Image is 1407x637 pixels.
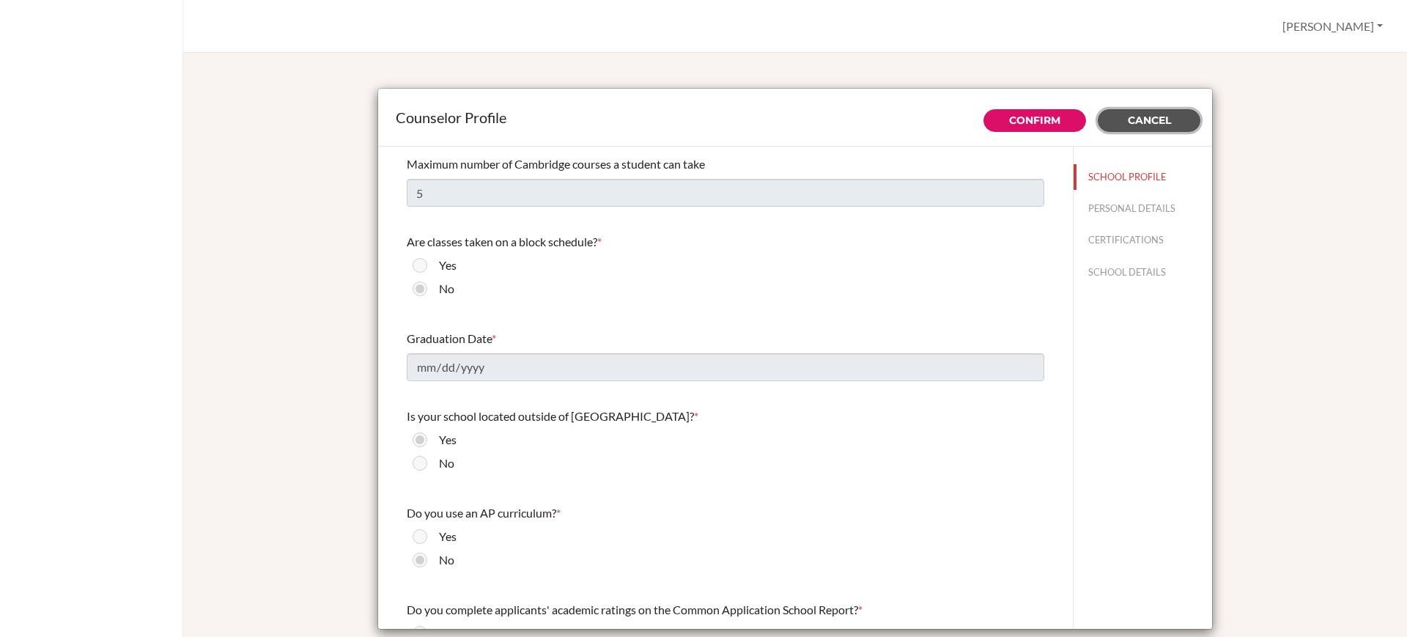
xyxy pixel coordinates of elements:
button: PERSONAL DETAILS [1074,196,1212,221]
span: Maximum number of Cambridge courses a student can take [407,157,705,171]
span: Graduation Date [407,331,492,345]
div: Counselor Profile [396,106,1194,128]
label: No [439,454,454,472]
label: No [439,551,454,569]
span: Is your school located outside of [GEOGRAPHIC_DATA]? [407,409,694,423]
label: Yes [439,528,457,545]
button: CERTIFICATIONS [1074,227,1212,253]
button: SCHOOL PROFILE [1074,164,1212,190]
label: No [439,280,454,298]
button: [PERSON_NAME] [1276,12,1389,40]
span: Do you use an AP curriculum? [407,506,556,520]
span: Are classes taken on a block schedule? [407,235,597,248]
span: Do you complete applicants' academic ratings on the Common Application School Report? [407,603,858,616]
label: Yes [439,431,457,449]
label: Yes [439,257,457,274]
button: SCHOOL DETAILS [1074,259,1212,285]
